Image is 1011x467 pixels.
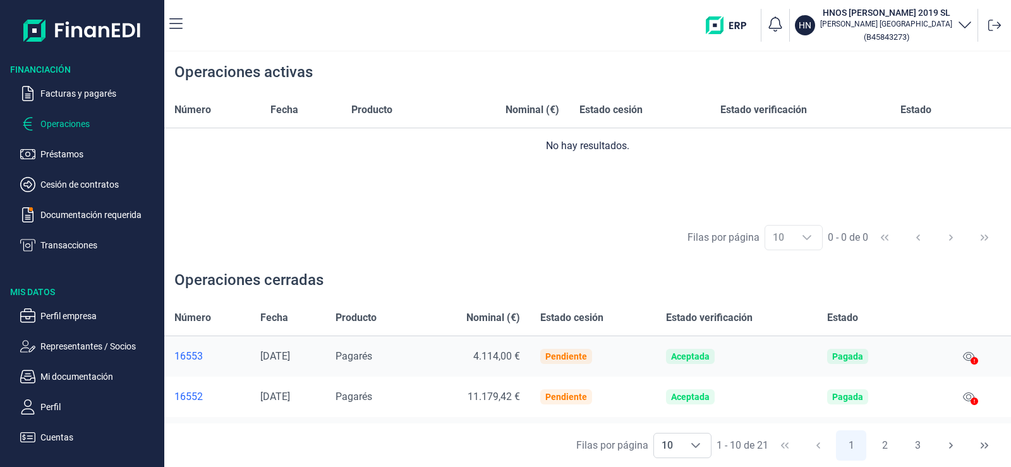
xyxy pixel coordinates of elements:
[40,308,159,324] p: Perfil empresa
[671,392,710,402] div: Aceptada
[936,430,966,461] button: Next Page
[820,6,952,19] h3: HNOS [PERSON_NAME] 2019 SL
[174,391,240,403] a: 16552
[174,270,324,290] div: Operaciones cerradas
[270,102,298,118] span: Fecha
[40,147,159,162] p: Préstamos
[260,391,315,403] div: [DATE]
[40,207,159,222] p: Documentación requerida
[40,339,159,354] p: Representantes / Socios
[545,392,587,402] div: Pendiente
[174,310,211,325] span: Número
[505,102,559,118] span: Nominal (€)
[540,310,603,325] span: Estado cesión
[468,391,520,403] span: 11.179,42 €
[681,434,711,458] div: Choose
[836,430,866,461] button: Page 1
[40,369,159,384] p: Mi documentación
[20,399,159,415] button: Perfil
[717,440,768,451] span: 1 - 10 de 21
[20,308,159,324] button: Perfil empresa
[466,310,520,325] span: Nominal (€)
[260,310,288,325] span: Fecha
[336,350,372,362] span: Pagarés
[20,147,159,162] button: Préstamos
[687,230,760,245] div: Filas por página
[174,350,240,363] a: 16553
[40,238,159,253] p: Transacciones
[864,32,909,42] small: Copiar cif
[969,222,1000,253] button: Last Page
[579,102,643,118] span: Estado cesión
[900,102,931,118] span: Estado
[20,86,159,101] button: Facturas y pagarés
[23,10,142,51] img: Logo de aplicación
[20,177,159,192] button: Cesión de contratos
[903,430,933,461] button: Page 3
[40,430,159,445] p: Cuentas
[40,399,159,415] p: Perfil
[654,434,681,458] span: 10
[20,369,159,384] button: Mi documentación
[671,351,710,361] div: Aceptada
[545,351,587,361] div: Pendiente
[20,430,159,445] button: Cuentas
[174,62,313,82] div: Operaciones activas
[666,310,753,325] span: Estado verificación
[792,226,822,250] div: Choose
[936,222,966,253] button: Next Page
[795,6,972,44] button: HNHNOS [PERSON_NAME] 2019 SL[PERSON_NAME] [GEOGRAPHIC_DATA](B45843273)
[820,19,952,29] p: [PERSON_NAME] [GEOGRAPHIC_DATA]
[40,86,159,101] p: Facturas y pagarés
[473,350,520,362] span: 4.114,00 €
[720,102,807,118] span: Estado verificación
[827,310,858,325] span: Estado
[40,177,159,192] p: Cesión de contratos
[903,222,933,253] button: Previous Page
[706,16,756,34] img: erp
[869,430,900,461] button: Page 2
[260,350,315,363] div: [DATE]
[803,430,833,461] button: Previous Page
[336,310,377,325] span: Producto
[351,102,392,118] span: Producto
[576,438,648,453] div: Filas por página
[40,116,159,131] p: Operaciones
[174,138,1001,154] div: No hay resultados.
[174,102,211,118] span: Número
[20,116,159,131] button: Operaciones
[20,238,159,253] button: Transacciones
[832,392,863,402] div: Pagada
[336,391,372,403] span: Pagarés
[969,430,1000,461] button: Last Page
[799,19,811,32] p: HN
[869,222,900,253] button: First Page
[832,351,863,361] div: Pagada
[20,339,159,354] button: Representantes / Socios
[828,233,868,243] span: 0 - 0 de 0
[20,207,159,222] button: Documentación requerida
[770,430,800,461] button: First Page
